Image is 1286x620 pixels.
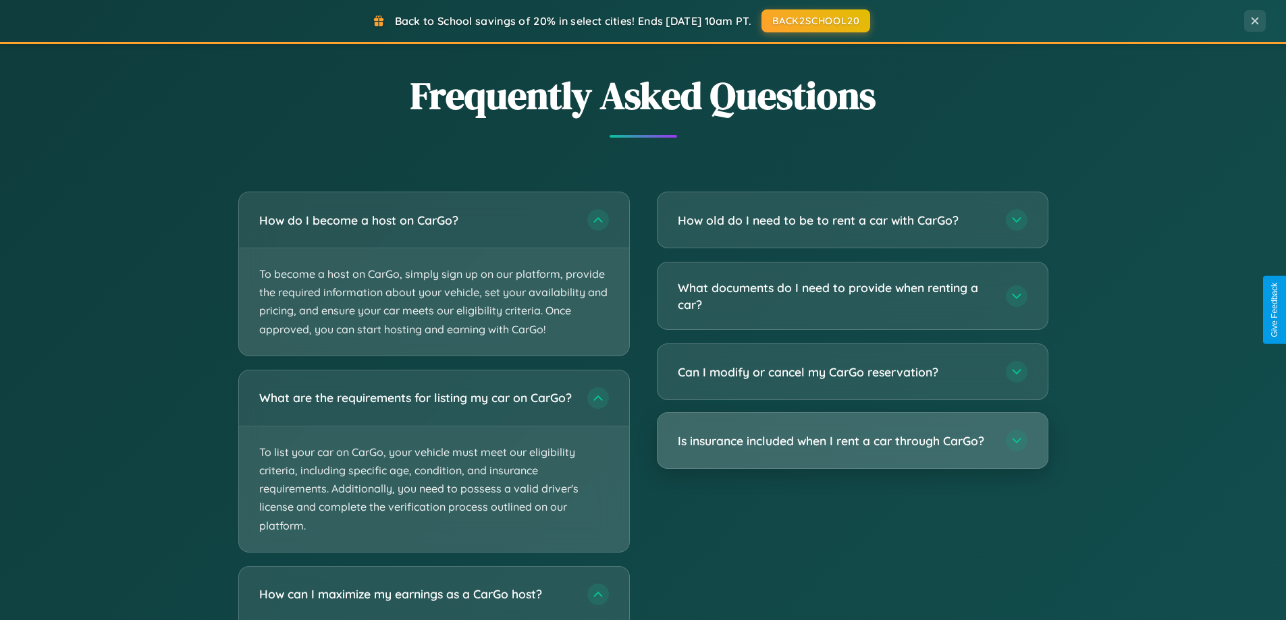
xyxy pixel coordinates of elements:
[678,279,992,312] h3: What documents do I need to provide when renting a car?
[395,14,751,28] span: Back to School savings of 20% in select cities! Ends [DATE] 10am PT.
[1270,283,1279,337] div: Give Feedback
[239,248,629,356] p: To become a host on CarGo, simply sign up on our platform, provide the required information about...
[239,426,629,552] p: To list your car on CarGo, your vehicle must meet our eligibility criteria, including specific ag...
[238,69,1048,121] h2: Frequently Asked Questions
[259,389,574,406] h3: What are the requirements for listing my car on CarGo?
[259,586,574,602] h3: How can I maximize my earnings as a CarGo host?
[761,9,870,32] button: BACK2SCHOOL20
[678,364,992,381] h3: Can I modify or cancel my CarGo reservation?
[678,212,992,229] h3: How old do I need to be to rent a car with CarGo?
[678,432,992,449] h3: Is insurance included when I rent a car through CarGo?
[259,212,574,229] h3: How do I become a host on CarGo?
